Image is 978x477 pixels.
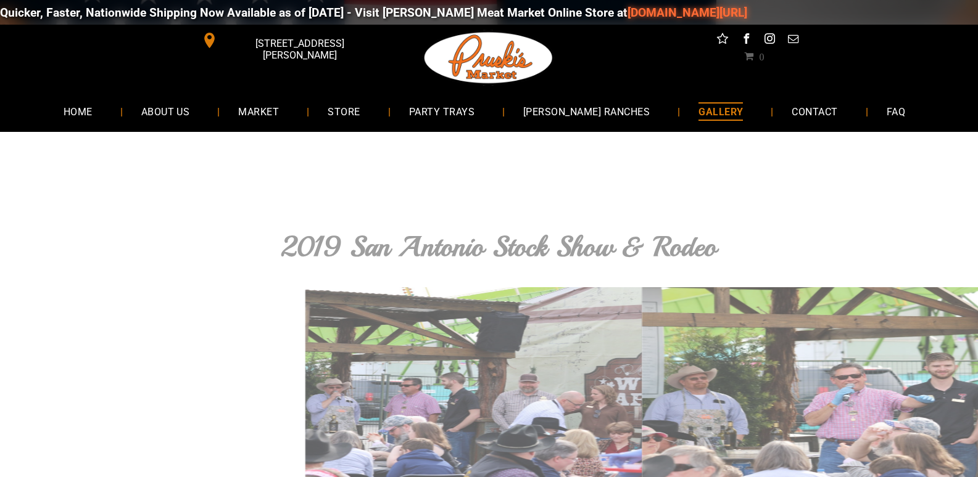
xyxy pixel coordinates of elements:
[738,31,754,50] a: facebook
[715,31,731,50] a: Social network
[220,95,297,128] a: MARKET
[309,95,378,128] a: STORE
[773,95,856,128] a: CONTACT
[422,25,555,91] img: Pruski-s+Market+HQ+Logo2-1920w.png
[391,95,493,128] a: PARTY TRAYS
[123,95,209,128] a: ABOUT US
[868,95,924,128] a: FAQ
[505,95,668,128] a: [PERSON_NAME] RANCHES
[759,51,764,61] span: 0
[680,95,761,128] a: GALLERY
[761,31,777,50] a: instagram
[193,31,382,50] a: [STREET_ADDRESS][PERSON_NAME]
[281,229,716,264] span: 2019 San Antonio Stock Show & Rodeo
[220,31,379,67] span: [STREET_ADDRESS][PERSON_NAME]
[785,31,801,50] a: email
[45,95,111,128] a: HOME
